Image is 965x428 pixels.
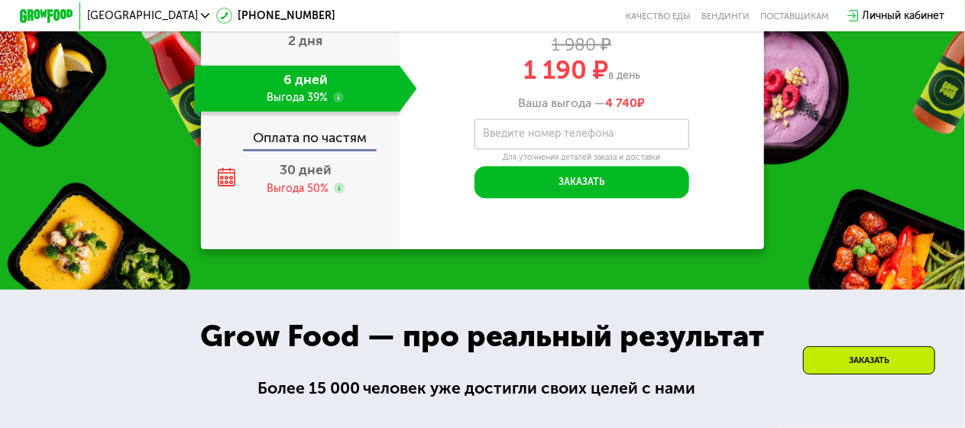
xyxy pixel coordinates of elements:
div: поставщикам [761,11,830,21]
div: Ваша выгода — [400,96,764,111]
span: ₽ [605,96,645,111]
div: Заказать [803,346,935,374]
label: Введите номер телефона [483,131,614,138]
div: 1 980 ₽ [400,37,764,52]
div: Личный кабинет [863,8,945,24]
a: Вендинги [702,11,750,21]
div: Оплата по частям [202,118,400,148]
a: [PHONE_NUMBER] [216,8,335,24]
span: 30 дней [280,162,332,178]
span: [GEOGRAPHIC_DATA] [87,11,198,21]
span: 1 190 ₽ [523,56,608,86]
div: Более 15 000 человек уже достигли своих целей с нами [257,377,708,402]
div: Grow Food — про реальный результат [179,314,786,360]
div: Выгода 50% [267,181,329,196]
a: Качество еды [627,11,691,21]
span: в день [608,70,640,83]
button: Заказать [474,167,689,199]
div: Для уточнения деталей заказа и доставки [474,153,689,164]
span: 2 дня [288,33,322,49]
span: 4 740 [605,96,637,111]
